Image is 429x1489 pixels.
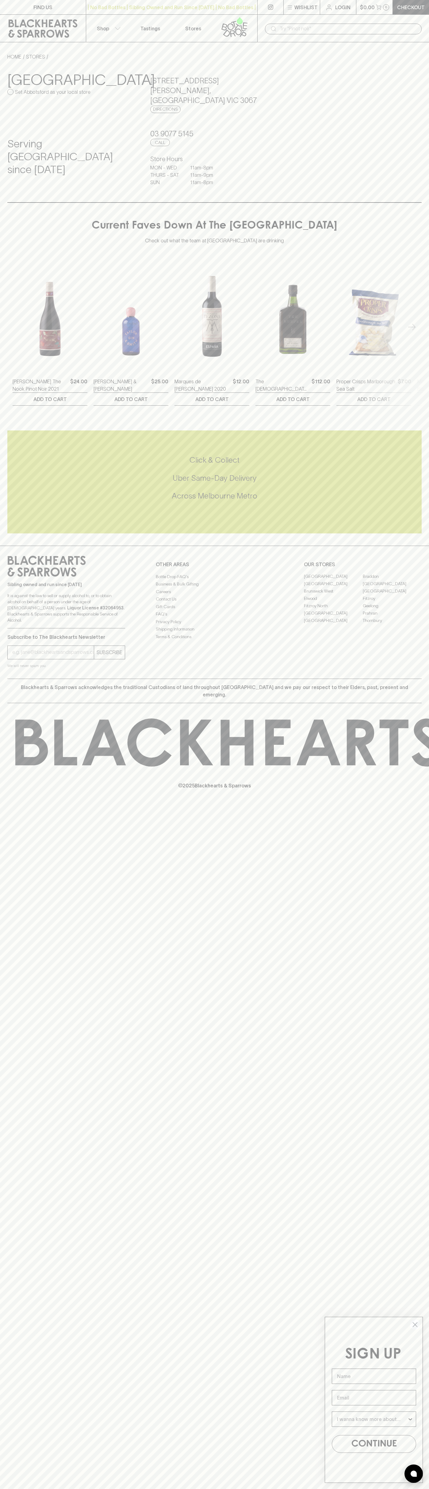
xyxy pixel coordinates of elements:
[86,15,129,42] button: Shop
[7,138,136,176] h4: Serving [GEOGRAPHIC_DATA] since [DATE]
[7,473,422,483] h5: Uber Same-Day Delivery
[156,573,274,580] a: Bottle Drop FAQ's
[276,396,310,403] p: ADD TO CART
[12,684,417,698] p: Blackhearts & Sparrows acknowledges the traditional Custodians of land throughout [GEOGRAPHIC_DAT...
[312,378,330,392] p: $112.00
[150,139,170,146] a: Call
[7,455,422,465] h5: Click & Collect
[280,24,417,34] input: Try "Pinot noir"
[150,154,278,164] h6: Store Hours
[255,393,330,405] button: ADD TO CART
[363,595,422,602] a: Fitzroy
[33,396,67,403] p: ADD TO CART
[156,626,274,633] a: Shipping Information
[190,171,221,179] p: 11am - 9pm
[398,378,411,392] p: $7.00
[332,1369,416,1384] input: Name
[304,602,363,610] a: Fitzroy North
[410,1319,420,1330] button: Close dialog
[345,1347,401,1362] span: SIGN UP
[407,1412,413,1426] button: Show Options
[363,573,422,580] a: Braddon
[7,663,125,669] p: We will never spam you
[357,396,391,403] p: ADD TO CART
[26,54,45,59] a: STORES
[92,220,337,233] h4: Current Faves Down At The [GEOGRAPHIC_DATA]
[174,393,249,405] button: ADD TO CART
[114,396,148,403] p: ADD TO CART
[336,261,411,369] img: Proper Crisps Marlborough Sea Salt
[304,595,363,602] a: Elwood
[304,573,363,580] a: [GEOGRAPHIC_DATA]
[150,171,181,179] p: THURS - SAT
[156,588,274,595] a: Careers
[97,25,109,32] p: Shop
[7,71,136,88] h3: [GEOGRAPHIC_DATA]
[172,15,215,42] a: Stores
[129,15,172,42] a: Tastings
[7,491,422,501] h5: Across Melbourne Metro
[150,179,181,186] p: SUN
[363,602,422,610] a: Geelong
[363,617,422,624] a: Thornbury
[294,4,318,11] p: Wishlist
[190,179,221,186] p: 11am - 8pm
[304,617,363,624] a: [GEOGRAPHIC_DATA]
[363,588,422,595] a: [GEOGRAPHIC_DATA]
[156,561,274,568] p: OTHER AREAS
[156,611,274,618] a: FAQ's
[145,233,284,244] p: Check out what the team at [GEOGRAPHIC_DATA] are drinking
[233,378,249,392] p: $12.00
[336,393,411,405] button: ADD TO CART
[363,580,422,588] a: [GEOGRAPHIC_DATA]
[151,378,168,392] p: $25.00
[304,610,363,617] a: [GEOGRAPHIC_DATA]
[67,605,124,610] strong: Liquor License #32064953
[33,4,52,11] p: FIND US
[397,4,425,11] p: Checkout
[7,633,125,641] p: Subscribe to The Blackhearts Newsletter
[7,430,422,533] div: Call to action block
[13,261,87,369] img: Buller The Nook Pinot Noir 2021
[255,378,309,392] a: The [DEMOGRAPHIC_DATA] Straight Rye Whiskey
[94,393,168,405] button: ADD TO CART
[304,580,363,588] a: [GEOGRAPHIC_DATA]
[190,164,221,171] p: 11am - 8pm
[185,25,201,32] p: Stores
[156,581,274,588] a: Business & Bulk Gifting
[335,4,350,11] p: Login
[150,106,181,113] a: Directions
[336,378,395,392] a: Proper Crisps Marlborough Sea Salt
[15,88,90,96] p: Set Abbotsford as your local store
[7,582,125,588] p: Sibling owned and run since [DATE]
[12,647,94,657] input: e.g. jane@blackheartsandsparrows.com.au
[7,593,125,623] p: It is against the law to sell or supply alcohol to, or to obtain alcohol on behalf of a person un...
[337,1412,407,1426] input: I wanna know more about...
[150,129,278,139] h5: 03 9077 5145
[332,1390,416,1405] input: Email
[94,646,125,659] button: SUBSCRIBE
[174,261,249,369] img: Marques de Tezona Tempranillo 2020
[140,25,160,32] p: Tastings
[94,378,149,392] a: [PERSON_NAME] & [PERSON_NAME]
[363,610,422,617] a: Prahran
[150,76,278,105] h5: [STREET_ADDRESS][PERSON_NAME] , [GEOGRAPHIC_DATA] VIC 3067
[411,1471,417,1477] img: bubble-icon
[70,378,87,392] p: $24.00
[7,54,21,59] a: HOME
[304,588,363,595] a: Brunswick West
[97,649,122,656] p: SUBSCRIBE
[255,261,330,369] img: The Gospel Straight Rye Whiskey
[150,164,181,171] p: MON - WED
[385,6,387,9] p: 0
[156,618,274,625] a: Privacy Policy
[304,561,422,568] p: OUR STORES
[174,378,230,392] a: Marques de [PERSON_NAME] 2020
[94,261,168,369] img: Taylor & Smith Gin
[13,378,68,392] a: [PERSON_NAME] The Nook Pinot Noir 2021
